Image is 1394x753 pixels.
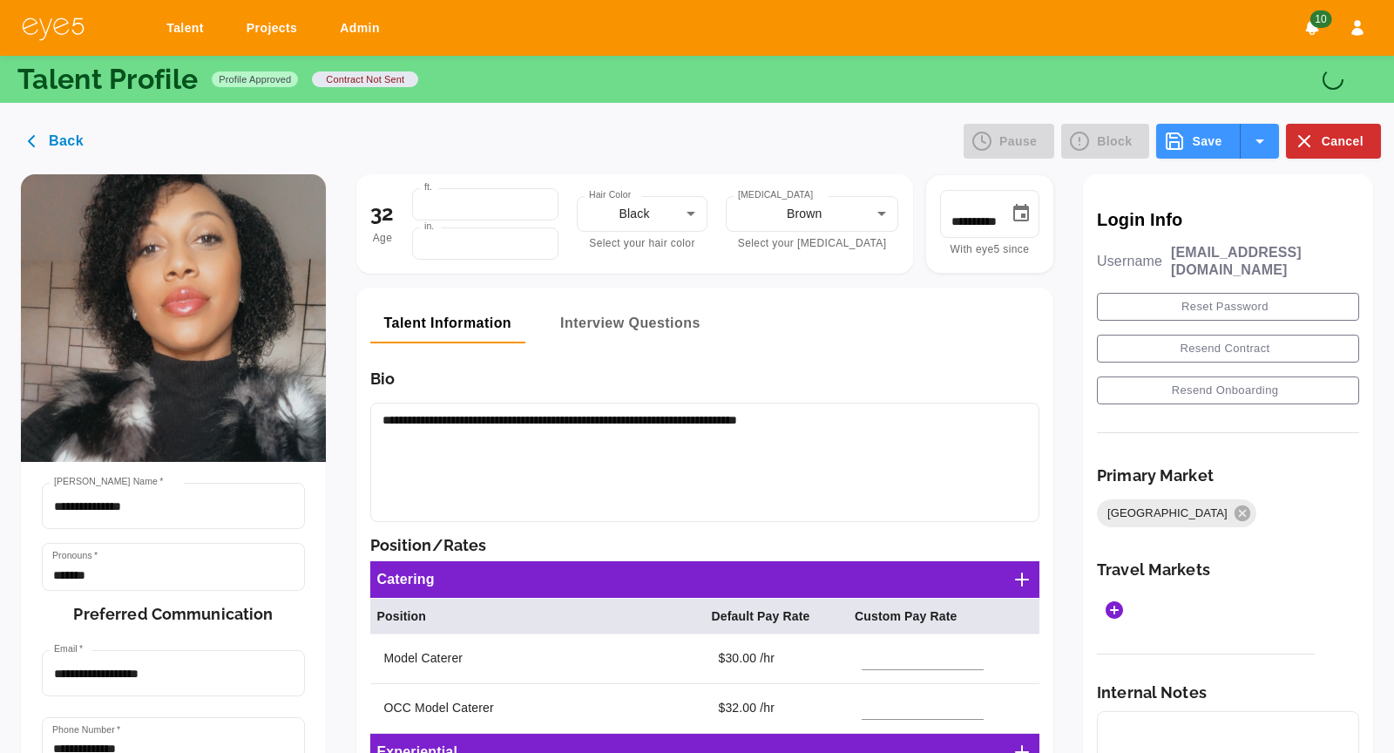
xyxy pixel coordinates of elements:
[738,235,887,253] p: Select your [MEDICAL_DATA]
[738,188,813,201] label: [MEDICAL_DATA]
[848,599,1039,634] th: Custom Pay Rate
[1097,505,1238,522] span: [GEOGRAPHIC_DATA]
[1171,244,1359,279] p: [EMAIL_ADDRESS][DOMAIN_NAME]
[370,201,394,227] h5: 32
[235,12,315,44] a: Projects
[424,220,434,233] label: in.
[1097,253,1162,270] p: Username
[589,188,631,201] label: Hair Color
[1004,196,1039,231] button: Choose date, selected date is Mar 24, 2024
[424,180,432,193] label: ft.
[951,243,1030,255] span: With eye5 since
[370,634,705,684] td: Model Caterer
[370,536,1039,555] h6: Position/Rates
[705,684,848,734] td: $32.00 /hr
[1156,124,1278,159] div: Save
[52,549,98,562] label: Pronouns
[54,642,83,655] label: Email
[155,12,221,44] a: Talent
[21,16,85,41] img: eye5
[705,599,848,634] th: Default Pay Rate
[1097,209,1359,230] p: Login Info
[1097,683,1359,702] h6: Internal Notes
[212,72,298,86] span: Profile Approved
[1097,560,1210,580] h6: Travel Markets
[1097,499,1256,527] div: [GEOGRAPHIC_DATA]
[13,124,101,159] button: Back
[726,196,899,232] div: Brown
[21,174,326,462] img: Ravoshia Whaley
[1286,124,1381,159] button: Cancel
[589,235,695,253] p: Select your hair color
[1097,335,1359,363] button: Resend Contract
[370,684,705,734] td: OCC Model Caterer
[54,475,163,488] label: [PERSON_NAME] Name
[17,65,198,93] p: Talent Profile
[705,634,848,684] td: $30.00 /hr
[1097,466,1214,485] h6: Primary Market
[73,605,273,624] h6: Preferred Communication
[319,72,411,86] span: contract not sent
[1097,593,1132,627] button: Add Markets
[1156,124,1240,159] button: Save
[546,302,714,343] button: Interview Questions
[52,723,120,736] label: Phone Number
[1309,10,1331,28] span: 10
[1097,293,1359,321] button: Reset Password
[1241,124,1279,159] button: select merge strategy
[577,196,707,232] div: Black
[377,568,435,590] h6: Catering
[370,599,705,634] th: Position
[1097,376,1359,404] button: Resend Onboarding
[370,302,526,343] button: Talent Information
[373,232,393,244] span: Age
[370,370,1039,389] h6: Bio
[328,12,397,44] a: Admin
[1296,12,1328,44] button: Notifications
